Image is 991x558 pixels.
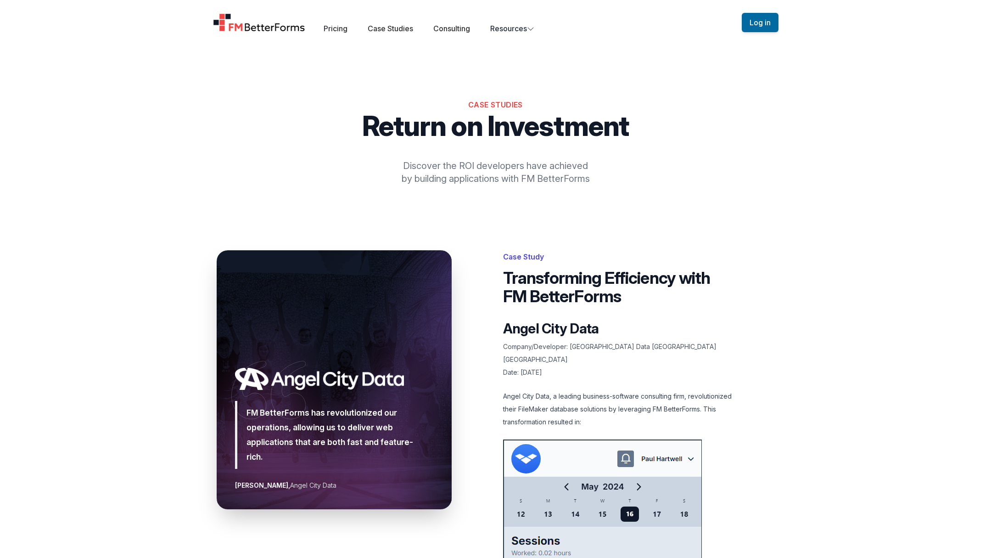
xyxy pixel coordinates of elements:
[368,24,413,33] a: Case Studies
[246,406,424,464] p: FM BetterForms has revolutionized our operations, allowing us to deliver web applications that ar...
[202,11,789,34] nav: Global
[503,250,738,263] p: Case Study
[364,159,628,185] p: Discover the ROI developers have achieved by building applications with FM BetterForms
[503,390,738,428] p: Angel City Data, a leading business-software consulting firm, revolutionized their FileMaker data...
[503,340,738,379] p: Company/Developer: [GEOGRAPHIC_DATA] Data [GEOGRAPHIC_DATA] [GEOGRAPHIC_DATA] Date: [DATE]
[235,480,433,491] figcaption: Angel City Data
[217,99,775,110] h2: Case Studies
[217,112,775,140] p: Return on Investment
[433,24,470,33] a: Consulting
[490,23,534,34] button: Resources
[213,13,306,32] a: Home
[503,320,738,337] h2: Angel City Data
[742,13,778,32] button: Log in
[324,24,347,33] a: Pricing
[235,481,290,489] strong: [PERSON_NAME],
[503,269,738,305] h1: Transforming Efficiency with FM BetterForms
